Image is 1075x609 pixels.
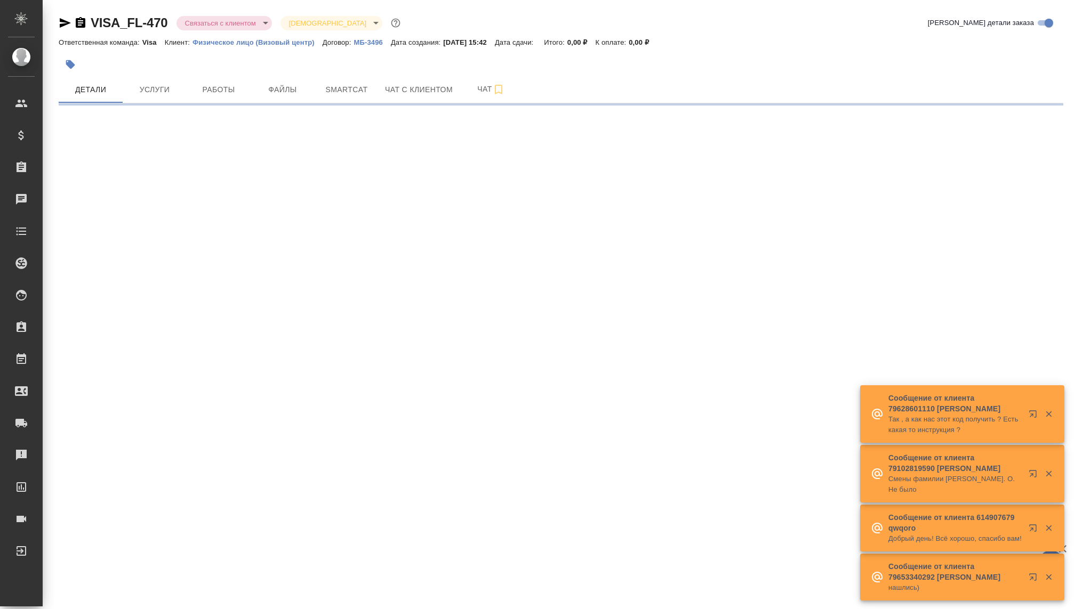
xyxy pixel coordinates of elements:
[544,38,567,46] p: Итого:
[321,83,372,96] span: Smartcat
[495,38,536,46] p: Дата сдачи:
[286,19,370,28] button: [DEMOGRAPHIC_DATA]
[888,452,1022,474] p: Сообщение от клиента 79102819590 [PERSON_NAME]
[65,83,116,96] span: Детали
[888,474,1022,495] p: Смены фамилии [PERSON_NAME]. О. Не было
[142,38,165,46] p: Visa
[443,38,495,46] p: [DATE] 15:42
[59,38,142,46] p: Ответственная команда:
[354,38,390,46] p: МБ-3496
[1038,523,1060,533] button: Закрыть
[59,53,82,76] button: Добавить тэг
[1022,463,1048,489] button: Открыть в новой вкладке
[177,16,272,30] div: Связаться с клиентом
[492,83,505,96] svg: Подписаться
[1038,469,1060,478] button: Закрыть
[1022,403,1048,429] button: Открыть в новой вкладке
[192,37,323,46] a: Физическое лицо (Визовый центр)
[928,18,1034,28] span: [PERSON_NAME] детали заказа
[74,17,87,29] button: Скопировать ссылку
[466,83,517,96] span: Чат
[629,38,657,46] p: 0,00 ₽
[888,512,1022,533] p: Сообщение от клиента 614907679 qwqoro
[567,38,596,46] p: 0,00 ₽
[385,83,453,96] span: Чат с клиентом
[280,16,382,30] div: Связаться с клиентом
[888,582,1022,593] p: нашлись)
[129,83,180,96] span: Услуги
[888,414,1022,435] p: Так , а как нас этот код получить ? Есть какая то инструкция ?
[182,19,259,28] button: Связаться с клиентом
[1038,572,1060,582] button: Закрыть
[1038,409,1060,419] button: Закрыть
[257,83,308,96] span: Файлы
[596,38,629,46] p: К оплате:
[192,38,323,46] p: Физическое лицо (Визовый центр)
[1022,566,1048,592] button: Открыть в новой вкладке
[888,533,1022,544] p: Добрый день! Всё хорошо, спасибо вам!
[91,15,168,30] a: VISA_FL-470
[389,16,403,30] button: Доп статусы указывают на важность/срочность заказа
[193,83,244,96] span: Работы
[354,37,390,46] a: МБ-3496
[59,17,71,29] button: Скопировать ссылку для ЯМессенджера
[323,38,354,46] p: Договор:
[165,38,192,46] p: Клиент:
[391,38,443,46] p: Дата создания:
[888,393,1022,414] p: Сообщение от клиента 79628601110 [PERSON_NAME]
[888,561,1022,582] p: Сообщение от клиента 79653340292 [PERSON_NAME]
[1022,517,1048,543] button: Открыть в новой вкладке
